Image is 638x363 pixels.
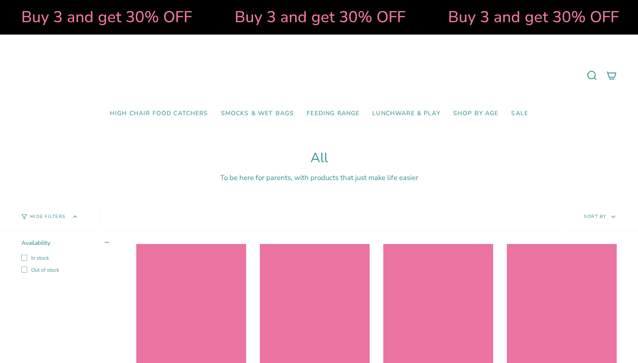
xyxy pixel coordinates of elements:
button: Sort by [562,203,638,230]
span: Hide Filters [30,215,66,219]
span: Lunchware & Play [372,110,440,117]
span: To be here for parents, with products that just make life easier [220,173,418,183]
strong: Buy 3 and get 30% OFF [7,6,178,28]
strong: Buy 3 and get 30% OFF [434,6,604,28]
span: SALE [511,110,528,117]
a: Smocks & Wet Bags [215,104,301,124]
summary: Availability [21,239,109,250]
h1: All [21,150,617,166]
span: High Chair Food Catchers [110,110,208,117]
span: Smocks & Wet Bags [221,110,294,117]
a: Mumma’s Little Helpers [246,47,393,104]
span: Feeding Range [307,110,359,117]
label: In stock [21,255,109,261]
strong: Buy 3 and get 30% OFF [220,6,391,28]
a: Shop by Age [447,104,505,124]
span: Sort by [584,213,606,220]
a: High Chair Food Catchers [103,104,215,124]
a: SALE [505,104,535,124]
span: Shop by Age [453,110,499,117]
a: Lunchware & Play [366,104,446,124]
span: Availability [21,239,50,247]
a: Feeding Range [300,104,366,124]
label: Out of stock [21,267,109,273]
